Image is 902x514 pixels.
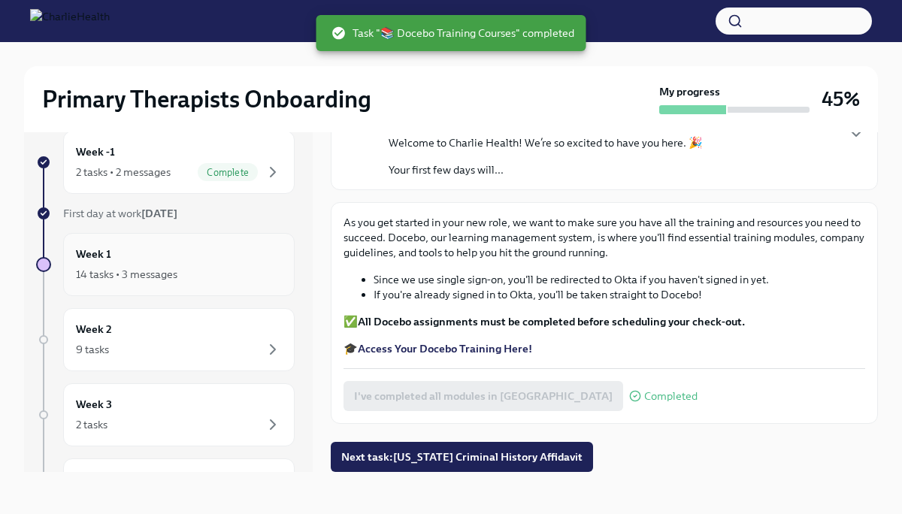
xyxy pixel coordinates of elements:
[36,308,295,371] a: Week 29 tasks
[30,9,110,33] img: CharlieHealth
[344,314,865,329] p: ✅
[389,162,703,177] p: Your first few days will...
[141,207,177,220] strong: [DATE]
[644,391,698,402] span: Completed
[344,341,865,356] p: 🎓
[76,321,112,337] h6: Week 2
[76,417,107,432] div: 2 tasks
[374,272,865,287] li: Since we use single sign-on, you'll be redirected to Okta if you haven't signed in yet.
[36,383,295,446] a: Week 32 tasks
[76,144,115,160] h6: Week -1
[63,207,177,220] span: First day at work
[36,206,295,221] a: First day at work[DATE]
[76,471,113,488] h6: Week 4
[331,442,593,472] button: Next task:[US_STATE] Criminal History Affidavit
[36,131,295,194] a: Week -12 tasks • 2 messagesComplete
[358,342,532,355] a: Access Your Docebo Training Here!
[659,84,720,99] strong: My progress
[36,233,295,296] a: Week 114 tasks • 3 messages
[331,26,574,41] span: Task "📚 Docebo Training Courses" completed
[374,287,865,302] li: If you're already signed in to Okta, you'll be taken straight to Docebo!
[822,86,860,113] h3: 45%
[76,396,112,413] h6: Week 3
[42,84,371,114] h2: Primary Therapists Onboarding
[341,449,583,464] span: Next task : [US_STATE] Criminal History Affidavit
[76,165,171,180] div: 2 tasks • 2 messages
[198,167,258,178] span: Complete
[76,342,109,357] div: 9 tasks
[344,215,865,260] p: As you get started in your new role, we want to make sure you have all the training and resources...
[389,135,703,150] p: Welcome to Charlie Health! We’re so excited to have you here. 🎉
[76,246,111,262] h6: Week 1
[358,315,745,328] strong: All Docebo assignments must be completed before scheduling your check-out.
[76,267,177,282] div: 14 tasks • 3 messages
